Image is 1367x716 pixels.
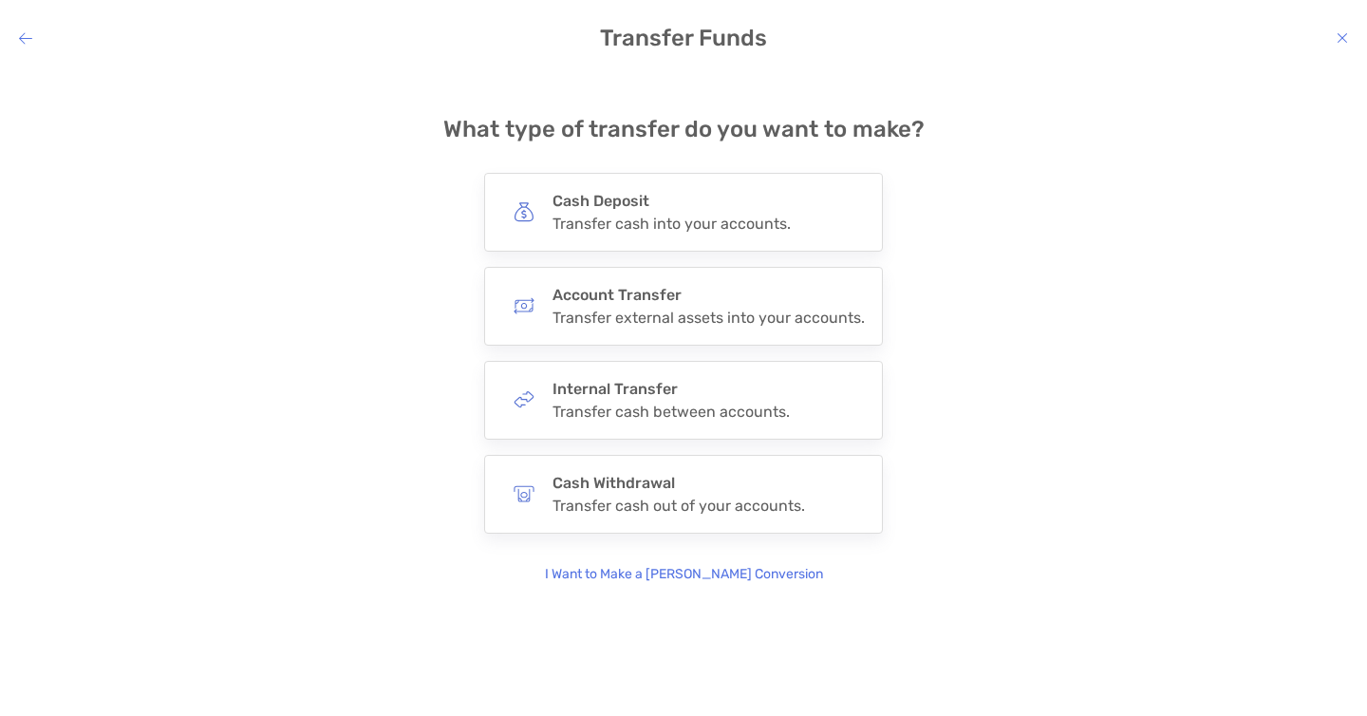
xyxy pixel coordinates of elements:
img: button icon [514,389,534,410]
h4: Cash Deposit [552,192,791,210]
h4: Cash Withdrawal [552,474,805,492]
h4: Internal Transfer [552,380,790,398]
img: button icon [514,201,534,222]
div: Transfer cash between accounts. [552,403,790,421]
img: button icon [514,295,534,316]
div: Transfer external assets into your accounts. [552,309,865,327]
img: button icon [514,483,534,504]
h4: What type of transfer do you want to make? [443,116,925,142]
div: Transfer cash out of your accounts. [552,497,805,515]
p: I Want to Make a [PERSON_NAME] Conversion [545,564,823,585]
h4: Account Transfer [552,286,865,304]
div: Transfer cash into your accounts. [552,215,791,233]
